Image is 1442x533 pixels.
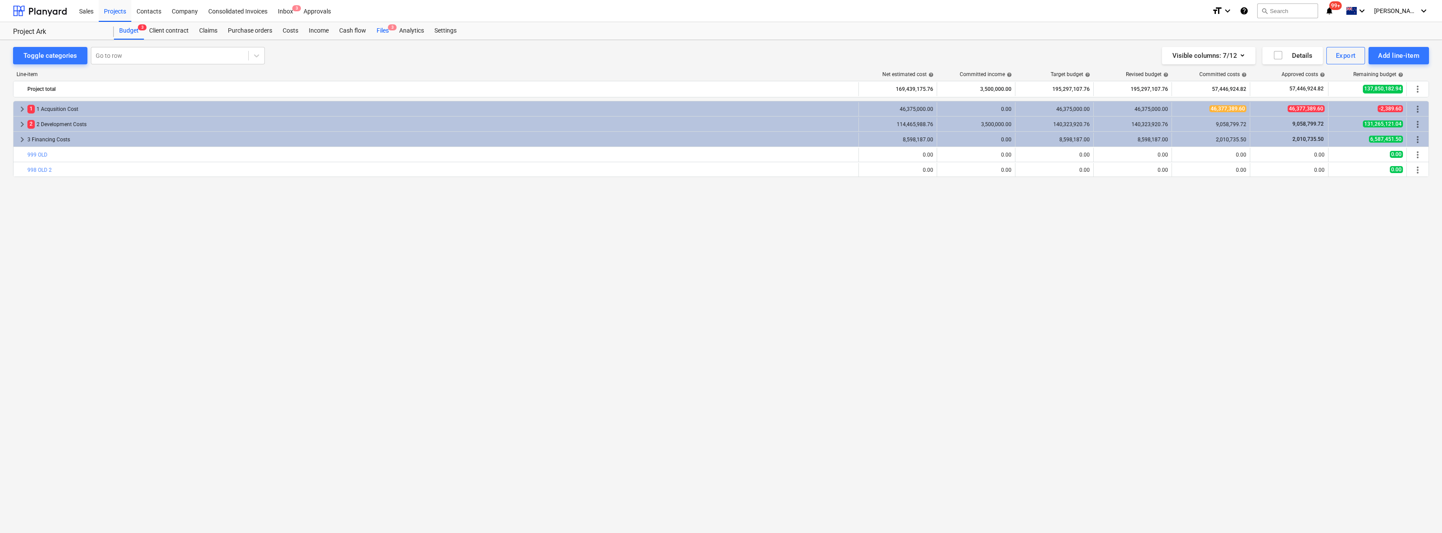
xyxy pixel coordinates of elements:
span: 57,446,924.82 [1288,85,1325,93]
span: 131,265,121.04 [1363,120,1403,127]
div: Line-item [13,71,859,77]
a: Analytics [394,22,429,40]
a: 998 OLD 2 [27,167,52,173]
div: 2 Development Costs [27,117,855,131]
div: 2,010,735.50 [1175,137,1246,143]
div: Budget [114,22,144,40]
div: Target budget [1051,71,1090,77]
div: 0.00 [862,152,933,158]
a: Income [304,22,334,40]
button: Visible columns:7/12 [1162,47,1255,64]
a: Purchase orders [223,22,277,40]
div: 3,500,000.00 [941,121,1011,127]
div: 0.00 [1254,167,1325,173]
span: 46,377,389.60 [1288,105,1325,112]
button: Search [1257,3,1318,18]
i: format_size [1212,6,1222,16]
div: 9,058,799.72 [1175,121,1246,127]
div: 8,598,187.00 [862,137,933,143]
span: 3 [292,5,301,11]
span: help [1318,72,1325,77]
div: 169,439,175.76 [862,82,933,96]
a: Settings [429,22,462,40]
span: More actions [1412,119,1423,130]
span: 99+ [1329,1,1342,10]
span: 1 [27,105,35,113]
div: 114,465,988.76 [862,121,933,127]
span: 0.00 [1390,166,1403,173]
span: help [1396,72,1403,77]
span: keyboard_arrow_right [17,119,27,130]
span: 3 [138,24,147,30]
span: 3 [388,24,397,30]
a: Budget3 [114,22,144,40]
span: help [1162,72,1168,77]
div: 8,598,187.00 [1097,137,1168,143]
div: 0.00 [1097,152,1168,158]
span: More actions [1412,84,1423,94]
span: 0.00 [1390,151,1403,158]
div: 0.00 [941,106,1011,112]
span: 9,058,799.72 [1292,121,1325,127]
div: 0.00 [941,167,1011,173]
div: Committed costs [1199,71,1247,77]
i: keyboard_arrow_down [1419,6,1429,16]
div: Project total [27,82,855,96]
div: 195,297,107.76 [1019,82,1090,96]
i: keyboard_arrow_down [1222,6,1233,16]
div: 140,323,920.76 [1097,121,1168,127]
div: Add line-item [1378,50,1419,61]
div: 0.00 [1175,167,1246,173]
div: Export [1336,50,1356,61]
span: More actions [1412,134,1423,145]
button: Toggle categories [13,47,87,64]
div: Client contract [144,22,194,40]
button: Export [1326,47,1365,64]
div: 0.00 [1175,152,1246,158]
div: 46,375,000.00 [1019,106,1090,112]
div: 8,598,187.00 [1019,137,1090,143]
a: 999 OLD [27,152,47,158]
div: 0.00 [1254,152,1325,158]
div: 140,323,920.76 [1019,121,1090,127]
span: help [927,72,934,77]
div: Files [371,22,394,40]
span: -2,389.60 [1378,105,1403,112]
div: Remaining budget [1353,71,1403,77]
a: Costs [277,22,304,40]
div: Visible columns : 7/12 [1172,50,1245,61]
div: 195,297,107.76 [1097,82,1168,96]
span: [PERSON_NAME] [1374,7,1418,14]
span: More actions [1412,104,1423,114]
i: keyboard_arrow_down [1357,6,1367,16]
div: Cash flow [334,22,371,40]
div: 0.00 [1019,152,1090,158]
div: Toggle categories [23,50,77,61]
span: 6,587,451.50 [1369,136,1403,143]
div: 3 Financing Costs [27,133,855,147]
span: help [1005,72,1012,77]
span: 2,010,735.50 [1292,136,1325,142]
span: 137,850,182.94 [1363,85,1403,93]
div: Approved costs [1282,71,1325,77]
span: keyboard_arrow_right [17,104,27,114]
div: Committed income [960,71,1012,77]
div: Revised budget [1126,71,1168,77]
span: help [1240,72,1247,77]
a: Files3 [371,22,394,40]
span: More actions [1412,150,1423,160]
div: 46,375,000.00 [1097,106,1168,112]
span: help [1083,72,1090,77]
span: keyboard_arrow_right [17,134,27,145]
a: Claims [194,22,223,40]
div: 0.00 [941,137,1011,143]
button: Details [1262,47,1323,64]
div: 1 Acqusition Cost [27,102,855,116]
iframe: Chat Widget [1399,491,1442,533]
div: Project Ark [13,27,103,37]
